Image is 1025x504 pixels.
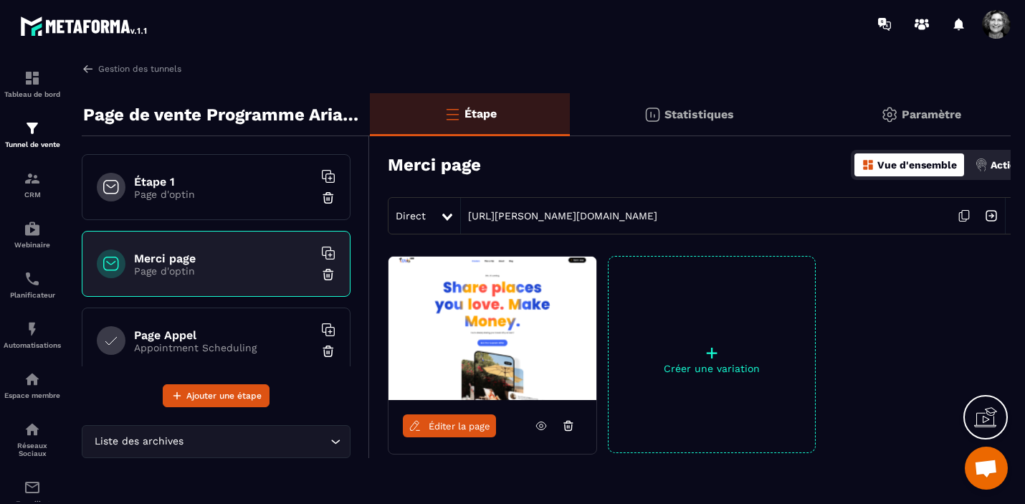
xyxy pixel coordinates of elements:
img: image [388,257,596,400]
img: arrow-next.bcc2205e.svg [978,202,1005,229]
a: formationformationTableau de bord [4,59,61,109]
p: Paramètre [902,108,961,121]
img: stats.20deebd0.svg [644,106,661,123]
span: Éditer la page [429,421,490,432]
img: bars-o.4a397970.svg [444,105,461,123]
img: trash [321,191,335,205]
img: scheduler [24,270,41,287]
button: Ajouter une étape [163,384,270,407]
a: Éditer la page [403,414,496,437]
img: automations [24,371,41,388]
p: Tunnel de vente [4,141,61,148]
p: Créer une variation [609,363,815,374]
img: social-network [24,421,41,438]
p: Automatisations [4,341,61,349]
p: Vue d'ensemble [877,159,957,171]
p: Tableau de bord [4,90,61,98]
img: setting-gr.5f69749f.svg [881,106,898,123]
p: Appointment Scheduling [134,342,313,353]
h6: Merci page [134,252,313,265]
img: formation [24,70,41,87]
img: formation [24,170,41,187]
span: Liste des archives [91,434,186,450]
img: arrow [82,62,95,75]
p: + [609,343,815,363]
div: Search for option [82,425,351,458]
img: trash [321,344,335,358]
p: Statistiques [664,108,734,121]
p: Espace membre [4,391,61,399]
img: email [24,479,41,496]
input: Search for option [186,434,327,450]
a: schedulerschedulerPlanificateur [4,260,61,310]
img: actions.d6e523a2.png [975,158,988,171]
img: dashboard-orange.40269519.svg [862,158,874,171]
p: Webinaire [4,241,61,249]
a: [URL][PERSON_NAME][DOMAIN_NAME] [461,210,657,222]
p: Page d'optin [134,189,313,200]
a: automationsautomationsAutomatisations [4,310,61,360]
h6: Étape 1 [134,175,313,189]
p: CRM [4,191,61,199]
span: Direct [396,210,426,222]
p: Page de vente Programme Ariane [83,100,359,129]
img: formation [24,120,41,137]
h6: Page Appel [134,328,313,342]
a: automationsautomationsWebinaire [4,209,61,260]
img: automations [24,220,41,237]
a: Ouvrir le chat [965,447,1008,490]
span: Ajouter une étape [186,389,262,403]
img: automations [24,320,41,338]
a: Gestion des tunnels [82,62,181,75]
h3: Merci page [388,155,481,175]
p: Planificateur [4,291,61,299]
p: Page d'optin [134,265,313,277]
img: logo [20,13,149,39]
p: Étape [464,107,497,120]
p: Réseaux Sociaux [4,442,61,457]
img: trash [321,267,335,282]
a: formationformationTunnel de vente [4,109,61,159]
a: automationsautomationsEspace membre [4,360,61,410]
a: formationformationCRM [4,159,61,209]
a: social-networksocial-networkRéseaux Sociaux [4,410,61,468]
